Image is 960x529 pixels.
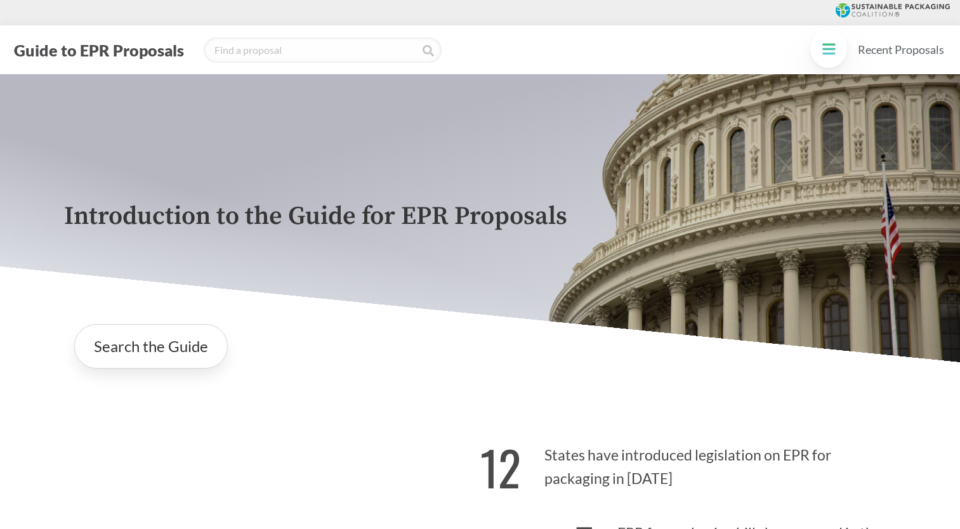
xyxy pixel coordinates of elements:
[64,202,897,231] p: Introduction to the Guide for EPR Proposals
[204,37,442,63] input: Find a proposal
[852,36,950,64] a: Recent Proposals
[480,432,521,502] strong: 12
[74,324,228,369] a: Search the Guide
[480,424,897,502] p: States have introduced legislation on EPR for packaging in [DATE]
[10,40,188,60] button: Guide to EPR Proposals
